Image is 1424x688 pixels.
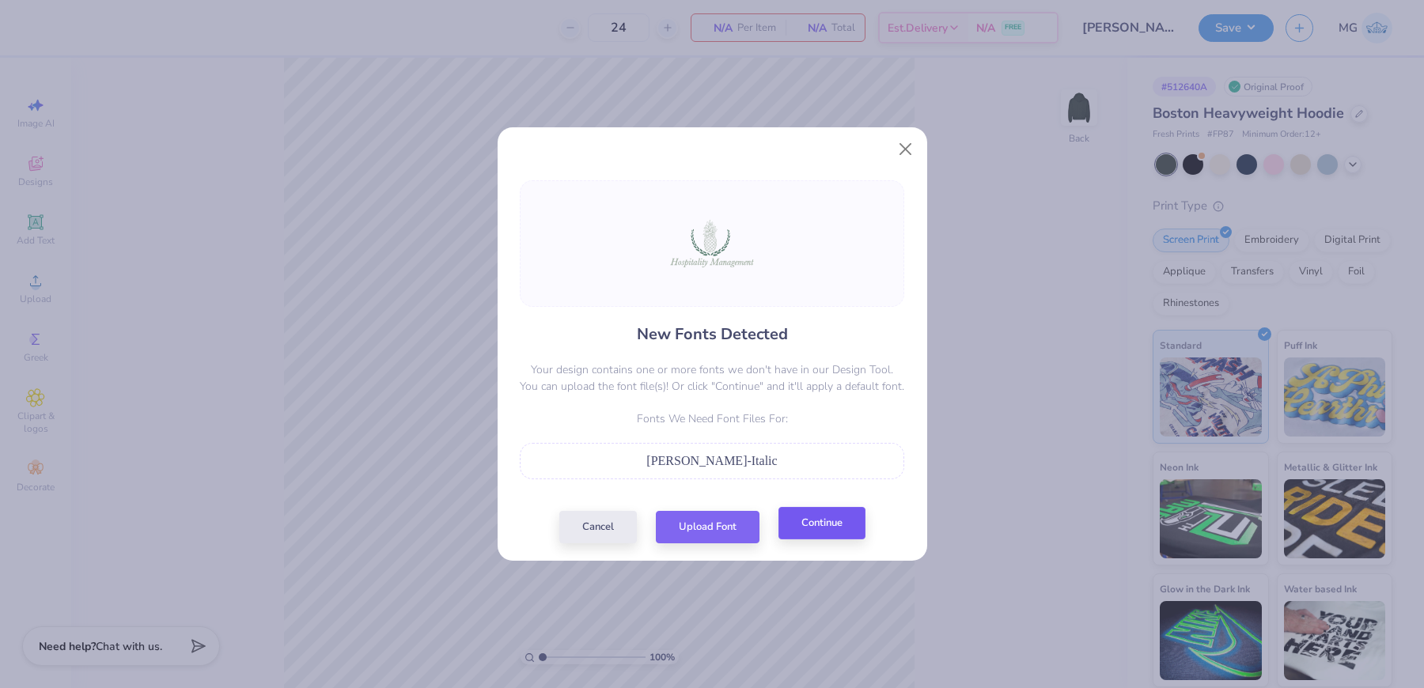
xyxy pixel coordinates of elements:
[520,410,904,427] p: Fonts We Need Font Files For:
[559,511,637,543] button: Cancel
[637,323,788,346] h4: New Fonts Detected
[890,134,920,164] button: Close
[778,507,865,539] button: Continue
[656,511,759,543] button: Upload Font
[646,454,777,467] span: [PERSON_NAME]-Italic
[520,361,904,395] p: Your design contains one or more fonts we don't have in our Design Tool. You can upload the font ...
